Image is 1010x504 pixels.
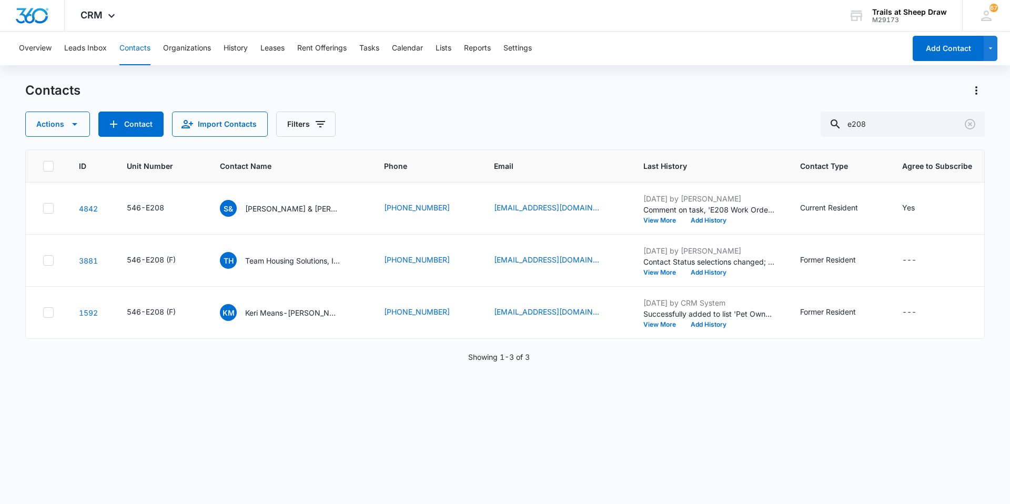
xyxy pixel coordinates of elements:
span: Contact Type [800,160,862,172]
span: Contact Name [220,160,344,172]
div: Phone - (720) 453-6571 - Select to Edit Field [384,202,469,215]
p: Team Housing Solutions, Inc [245,255,340,266]
div: Unit Number - 546-E208 (F) - Select to Edit Field [127,306,195,319]
div: notifications count [989,4,998,12]
a: Navigate to contact details page for Samantha & Gregory Ashton [79,204,98,213]
button: Add History [683,269,734,276]
button: Tasks [359,32,379,65]
input: Search Contacts [821,112,985,137]
button: Add Contact [913,36,984,61]
span: Phone [384,160,453,172]
button: Add Contact [98,112,164,137]
button: View More [643,321,683,328]
a: [PHONE_NUMBER] [384,202,450,213]
div: Phone - (970) 371-6300 - Select to Edit Field [384,306,469,319]
button: Actions [968,82,985,99]
button: Clear [962,116,978,133]
span: Agree to Subscribe [902,160,972,172]
div: 546-E208 (F) [127,306,176,317]
a: [PHONE_NUMBER] [384,254,450,265]
button: Import Contacts [172,112,268,137]
div: Agree to Subscribe - - Select to Edit Field [902,254,935,267]
div: Contact Name - Team Housing Solutions, Inc - Select to Edit Field [220,252,359,269]
button: Filters [276,112,336,137]
div: Current Resident [800,202,858,213]
p: [DATE] by CRM System [643,297,775,308]
div: Agree to Subscribe - - Select to Edit Field [902,306,935,319]
div: Contact Name - Keri Means-Tranthem & Danny Richards - Select to Edit Field [220,304,359,321]
div: Former Resident [800,306,856,317]
div: account id [872,16,947,24]
a: Navigate to contact details page for Keri Means-Tranthem & Danny Richards [79,308,98,317]
button: Leases [260,32,285,65]
a: Navigate to contact details page for Team Housing Solutions, Inc [79,256,98,265]
p: Successfully added to list 'Pet Owners'. [643,308,775,319]
span: TH [220,252,237,269]
div: Contact Type - Current Resident - Select to Edit Field [800,202,877,215]
p: Showing 1-3 of 3 [468,351,530,362]
button: View More [643,217,683,224]
div: Former Resident [800,254,856,265]
button: Add History [683,217,734,224]
p: Keri Means-[PERSON_NAME] & [PERSON_NAME] [245,307,340,318]
div: --- [902,306,916,319]
span: 67 [989,4,998,12]
span: CRM [80,9,103,21]
a: [PHONE_NUMBER] [384,306,450,317]
div: Phone - (830) 609-8855 - Select to Edit Field [384,254,469,267]
div: Unit Number - 546-E208 - Select to Edit Field [127,202,183,215]
p: Contact Status selections changed; Current Resident was removed and Former Resident was added. [643,256,775,267]
button: Overview [19,32,52,65]
div: Email - krayray77@gmail.com - Select to Edit Field [494,306,618,319]
p: [PERSON_NAME] & [PERSON_NAME] [245,203,340,214]
p: Comment on task, 'E208 Work Order ' (Edit) "Lock wasn’t working so I had to replace it with a new... [643,204,775,215]
div: Email - samanthamashton@gmail.com - Select to Edit Field [494,202,618,215]
button: Settings [503,32,532,65]
button: Reports [464,32,491,65]
div: Agree to Subscribe - Yes - Select to Edit Field [902,202,934,215]
span: Last History [643,160,760,172]
a: [EMAIL_ADDRESS][DOMAIN_NAME] [494,202,599,213]
div: Contact Type - Former Resident - Select to Edit Field [800,254,875,267]
button: Lists [436,32,451,65]
button: Calendar [392,32,423,65]
div: Contact Type - Former Resident - Select to Edit Field [800,306,875,319]
span: ID [79,160,86,172]
button: Contacts [119,32,150,65]
span: KM [220,304,237,321]
button: Leads Inbox [64,32,107,65]
div: 546-E208 [127,202,164,213]
div: 546-E208 (F) [127,254,176,265]
div: Email - energy@teamhousing.com - Select to Edit Field [494,254,618,267]
a: [EMAIL_ADDRESS][DOMAIN_NAME] [494,254,599,265]
button: Actions [25,112,90,137]
button: History [224,32,248,65]
p: [DATE] by [PERSON_NAME] [643,193,775,204]
div: Yes [902,202,915,213]
div: account name [872,8,947,16]
span: Email [494,160,603,172]
button: Add History [683,321,734,328]
p: [DATE] by [PERSON_NAME] [643,245,775,256]
h1: Contacts [25,83,80,98]
div: --- [902,254,916,267]
button: Organizations [163,32,211,65]
div: Contact Name - Samantha & Gregory Ashton - Select to Edit Field [220,200,359,217]
button: Rent Offerings [297,32,347,65]
span: Unit Number [127,160,195,172]
span: S& [220,200,237,217]
a: [EMAIL_ADDRESS][DOMAIN_NAME] [494,306,599,317]
button: View More [643,269,683,276]
div: Unit Number - 546-E208 (F) - Select to Edit Field [127,254,195,267]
